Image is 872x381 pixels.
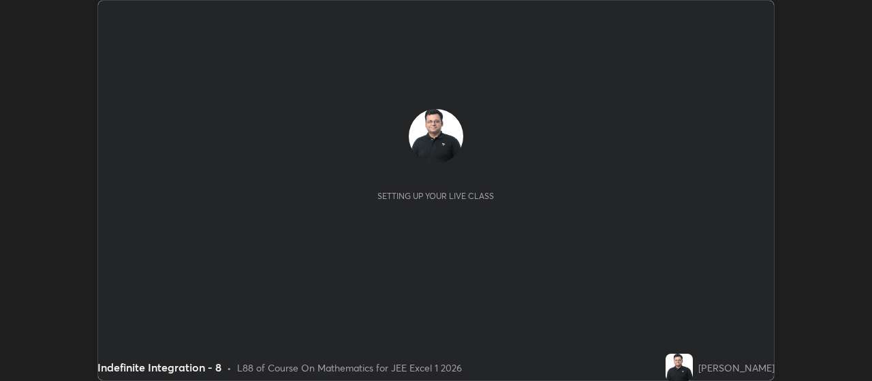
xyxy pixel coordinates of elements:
img: b4f817cce9984ba09e1777588c900f31.jpg [666,354,693,381]
div: [PERSON_NAME] [698,361,775,375]
img: b4f817cce9984ba09e1777588c900f31.jpg [409,109,463,164]
div: Indefinite Integration - 8 [97,359,221,376]
div: • [227,361,232,375]
div: Setting up your live class [377,191,494,201]
div: L88 of Course On Mathematics for JEE Excel 1 2026 [237,361,462,375]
